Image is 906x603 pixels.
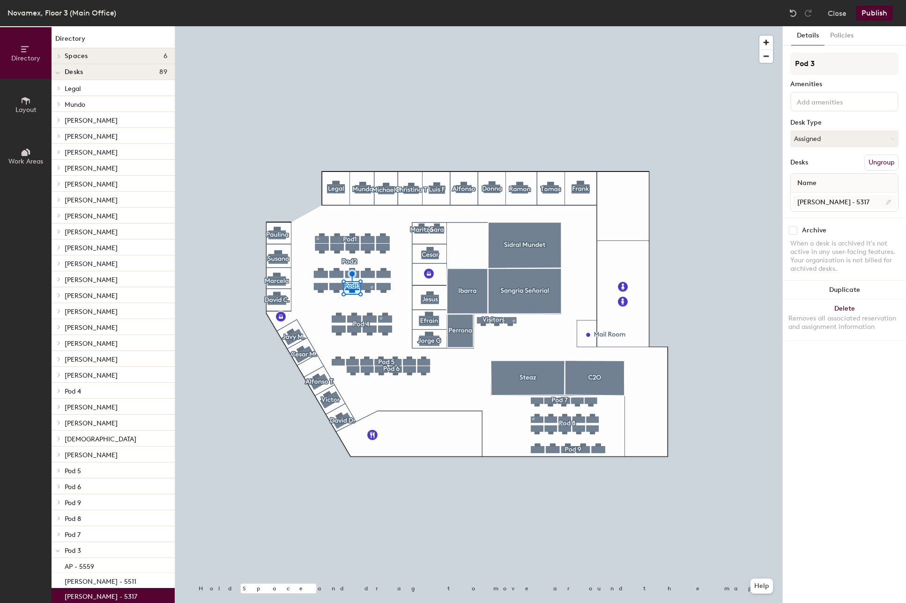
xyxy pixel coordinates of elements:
[802,227,826,234] div: Archive
[750,579,773,594] button: Help
[65,324,118,332] span: [PERSON_NAME]
[65,196,118,204] span: [PERSON_NAME]
[65,212,118,220] span: [PERSON_NAME]
[828,6,847,21] button: Close
[65,292,118,300] span: [PERSON_NAME]
[856,6,893,21] button: Publish
[65,228,118,236] span: [PERSON_NAME]
[65,419,118,427] span: [PERSON_NAME]
[65,308,118,316] span: [PERSON_NAME]
[824,26,859,45] button: Policies
[11,54,40,62] span: Directory
[790,239,899,273] div: When a desk is archived it's not active in any user-facing features. Your organization is not bil...
[790,81,899,88] div: Amenities
[65,387,81,395] span: Pod 4
[864,155,899,171] button: Ungroup
[65,403,118,411] span: [PERSON_NAME]
[65,356,118,364] span: [PERSON_NAME]
[790,130,899,147] button: Assigned
[783,299,906,341] button: DeleteRemoves all associated reservation and assignment information
[65,260,118,268] span: [PERSON_NAME]
[65,575,136,586] p: [PERSON_NAME] - 5511
[790,119,899,127] div: Desk Type
[65,52,88,60] span: Spaces
[159,68,167,76] span: 89
[15,106,37,114] span: Layout
[65,276,118,284] span: [PERSON_NAME]
[7,7,116,19] div: Novamex, Floor 3 (Main Office)
[65,515,81,523] span: Pod 8
[788,314,900,331] div: Removes all associated reservation and assignment information
[65,590,137,601] p: [PERSON_NAME] - 5317
[791,26,824,45] button: Details
[65,451,118,459] span: [PERSON_NAME]
[803,8,813,18] img: Redo
[163,52,167,60] span: 6
[788,8,798,18] img: Undo
[65,68,83,76] span: Desks
[65,117,118,125] span: [PERSON_NAME]
[65,372,118,380] span: [PERSON_NAME]
[795,96,879,107] input: Add amenities
[790,159,808,166] div: Desks
[65,149,118,156] span: [PERSON_NAME]
[65,180,118,188] span: [PERSON_NAME]
[65,340,118,348] span: [PERSON_NAME]
[65,85,81,93] span: Legal
[793,175,821,192] span: Name
[65,531,81,539] span: Pod 7
[52,34,175,48] h1: Directory
[65,560,94,571] p: AP - 5559
[65,101,85,109] span: Mundo
[65,244,118,252] span: [PERSON_NAME]
[65,467,81,475] span: Pod 5
[65,483,81,491] span: Pod 6
[65,164,118,172] span: [PERSON_NAME]
[783,281,906,299] button: Duplicate
[8,157,43,165] span: Work Areas
[65,435,136,443] span: [DEMOGRAPHIC_DATA]
[793,195,896,208] input: Unnamed desk
[65,499,81,507] span: Pod 9
[65,547,81,555] span: Pod 3
[65,133,118,141] span: [PERSON_NAME]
